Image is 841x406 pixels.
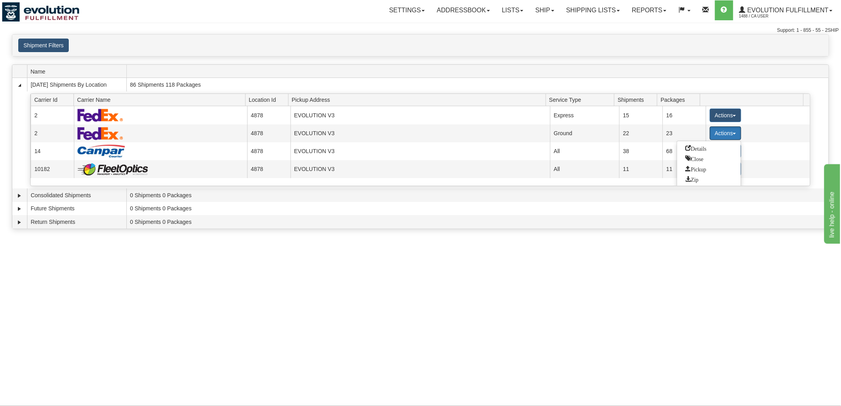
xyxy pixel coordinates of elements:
a: Close this group [677,153,741,164]
td: Return Shipments [27,215,126,229]
span: Service Type [549,93,614,106]
td: All [550,142,619,160]
button: Shipment Filters [18,39,69,52]
td: Ground [550,124,619,142]
td: 4878 [247,124,291,142]
td: 4878 [247,160,291,178]
a: Evolution Fulfillment 1488 / CA User [733,0,839,20]
td: 38 [619,142,663,160]
div: live help - online [6,5,74,14]
a: Ship [529,0,560,20]
a: Addressbook [431,0,496,20]
td: 14 [31,142,74,160]
td: 15 [619,106,663,124]
td: EVOLUTION V3 [291,124,550,142]
span: Pickup [685,166,706,171]
img: Canpar [78,145,125,157]
img: FleetOptics Inc. [78,163,152,176]
span: Carrier Id [34,93,74,106]
a: Expand [16,192,23,200]
a: Reports [626,0,672,20]
td: 0 Shipments 0 Packages [126,188,829,202]
a: Request a carrier pickup [677,164,741,174]
td: 23 [663,124,706,142]
span: Location Id [249,93,288,106]
iframe: chat widget [823,162,840,243]
span: Shipments [618,93,657,106]
a: Shipping lists [560,0,626,20]
td: 2 [31,124,74,142]
td: 11 [663,160,706,178]
a: Settings [383,0,431,20]
td: 11 [619,160,663,178]
td: All [550,160,619,178]
a: Expand [16,218,23,226]
td: EVOLUTION V3 [291,160,550,178]
td: 68 [663,142,706,160]
td: EVOLUTION V3 [291,142,550,160]
img: FedEx Express® [78,109,123,122]
td: Consolidated Shipments [27,188,126,202]
a: Print or Download All Shipping Documents in one file [677,185,741,195]
a: Expand [16,205,23,213]
td: EVOLUTION V3 [291,106,550,124]
td: Future Shipments [27,202,126,216]
a: Go to Details view [677,143,741,153]
span: Close [685,155,703,161]
td: [DATE] Shipments By Location [27,78,126,91]
td: 22 [619,124,663,142]
td: 2 [31,106,74,124]
td: 4878 [247,106,291,124]
a: Lists [496,0,529,20]
td: 86 Shipments 118 Packages [126,78,829,91]
span: Zip [685,176,698,182]
a: Zip and Download All Shipping Documents [677,174,741,185]
td: 0 Shipments 0 Packages [126,202,829,216]
td: Express [550,106,619,124]
td: 10182 [31,160,74,178]
span: Pickup Address [292,93,546,106]
span: Evolution Fulfillment [746,7,829,14]
span: Carrier Name [77,93,245,106]
div: Support: 1 - 855 - 55 - 2SHIP [2,27,839,34]
span: Packages [661,93,700,106]
button: Actions [710,109,742,122]
td: 16 [663,106,706,124]
button: Actions [710,126,742,140]
img: logo1488.jpg [2,2,79,22]
span: Name [31,65,126,78]
td: 0 Shipments 0 Packages [126,215,829,229]
a: Collapse [16,81,23,89]
td: 4878 [247,142,291,160]
img: FedEx Express® [78,127,123,140]
span: 1488 / CA User [739,12,799,20]
span: Details [685,145,707,151]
